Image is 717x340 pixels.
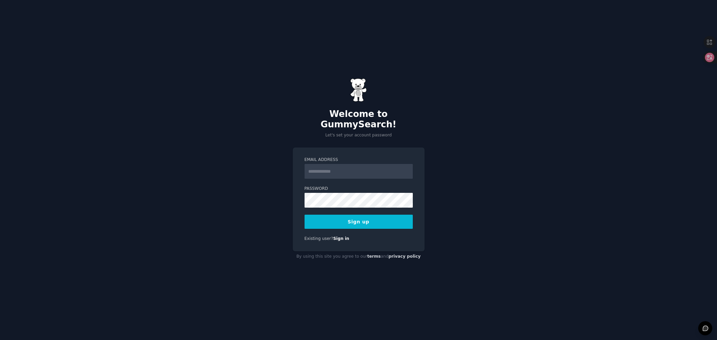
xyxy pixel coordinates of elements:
img: Gummy Bear [350,78,367,102]
div: By using this site you agree to our and [293,251,425,262]
a: Sign in [333,236,349,241]
button: Sign up [305,215,413,229]
label: Email Address [305,157,413,163]
a: terms [367,254,381,259]
h2: Welcome to GummySearch! [293,109,425,130]
label: Password [305,186,413,192]
p: Let's set your account password [293,132,425,138]
a: privacy policy [389,254,421,259]
span: Existing user? [305,236,333,241]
